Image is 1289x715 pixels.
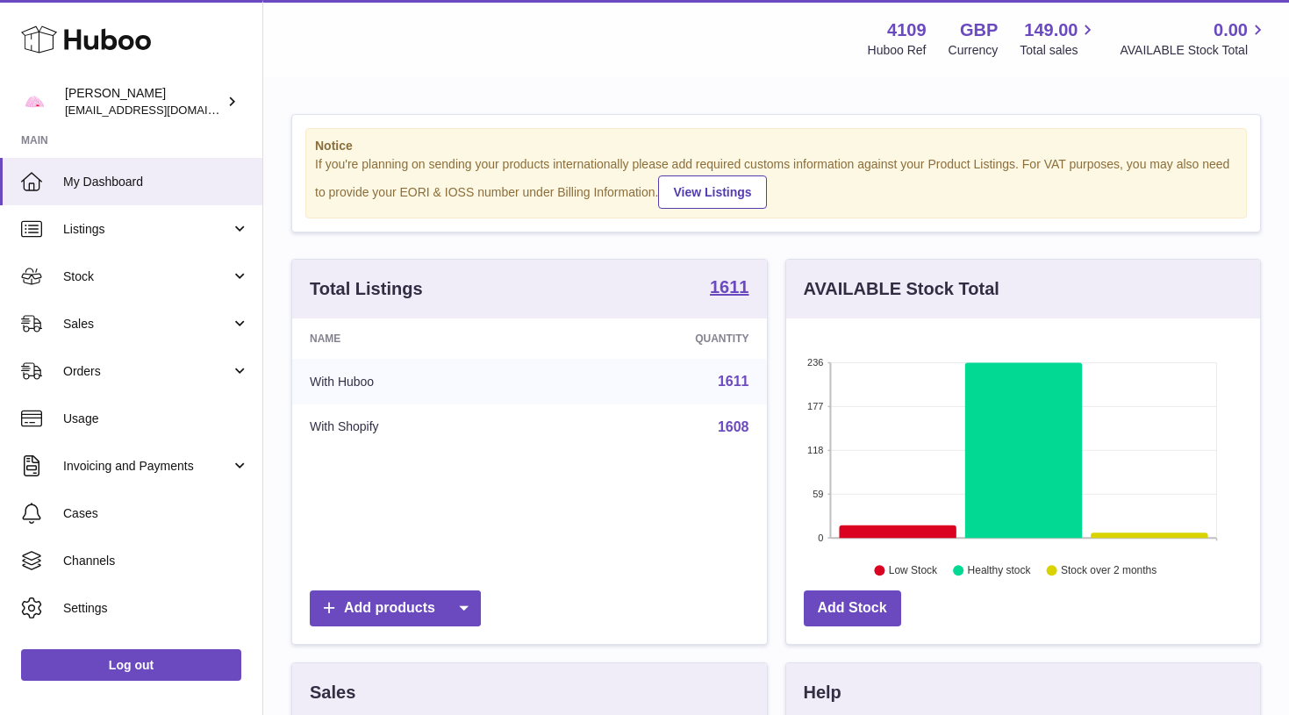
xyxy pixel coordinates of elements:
text: Stock over 2 months [1061,564,1157,576]
td: With Huboo [292,359,548,404]
a: 149.00 Total sales [1020,18,1098,59]
a: View Listings [658,175,766,209]
text: 118 [807,445,823,455]
strong: 1611 [710,278,749,296]
a: 0.00 AVAILABLE Stock Total [1120,18,1268,59]
a: Add Stock [804,590,901,626]
span: Listings [63,221,231,238]
span: Settings [63,600,249,617]
h3: Total Listings [310,277,423,301]
a: 1608 [718,419,749,434]
h3: Help [804,681,841,704]
td: With Shopify [292,404,548,450]
text: 0 [818,533,823,543]
a: Add products [310,590,481,626]
span: Orders [63,363,231,380]
span: Stock [63,268,231,285]
span: [EMAIL_ADDRESS][DOMAIN_NAME] [65,103,258,117]
strong: Notice [315,138,1237,154]
a: Log out [21,649,241,681]
span: Invoicing and Payments [63,458,231,475]
strong: 4109 [887,18,927,42]
a: 1611 [718,374,749,389]
text: 177 [807,401,823,411]
h3: AVAILABLE Stock Total [804,277,999,301]
th: Quantity [548,318,766,359]
a: 1611 [710,278,749,299]
span: Sales [63,316,231,332]
div: Currency [949,42,999,59]
span: 149.00 [1024,18,1078,42]
text: Healthy stock [967,564,1031,576]
text: Low Stock [888,564,937,576]
text: 59 [813,489,823,499]
span: Channels [63,553,249,569]
div: [PERSON_NAME] [65,85,223,118]
span: My Dashboard [63,174,249,190]
div: If you're planning on sending your products internationally please add required customs informati... [315,156,1237,209]
div: Huboo Ref [868,42,927,59]
span: 0.00 [1214,18,1248,42]
img: hello@limpetstore.com [21,89,47,115]
span: Cases [63,505,249,522]
span: Usage [63,411,249,427]
span: Total sales [1020,42,1098,59]
text: 236 [807,357,823,368]
th: Name [292,318,548,359]
strong: GBP [960,18,998,42]
h3: Sales [310,681,355,704]
span: AVAILABLE Stock Total [1120,42,1268,59]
